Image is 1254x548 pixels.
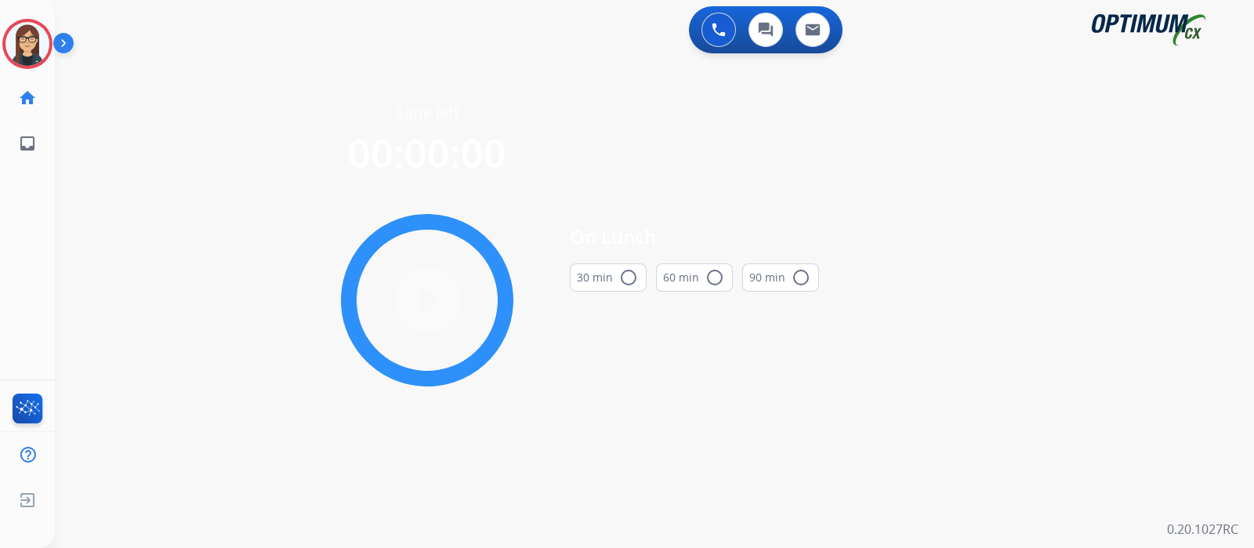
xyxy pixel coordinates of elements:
[18,89,37,107] mat-icon: home
[396,102,459,124] span: Time left
[1167,520,1238,539] p: 0.20.1027RC
[619,268,638,287] mat-icon: radio_button_unchecked
[348,126,506,180] span: 00:00:00
[570,263,647,292] button: 30 min
[705,268,724,287] mat-icon: radio_button_unchecked
[656,263,733,292] button: 60 min
[5,22,49,66] img: avatar
[18,134,37,153] mat-icon: inbox
[792,268,810,287] mat-icon: radio_button_unchecked
[742,263,819,292] button: 90 min
[570,223,819,251] span: On Lunch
